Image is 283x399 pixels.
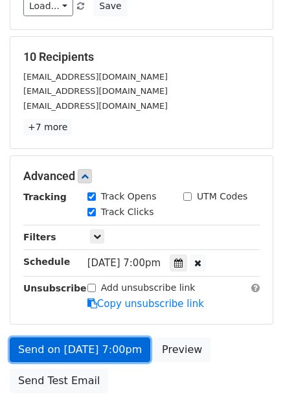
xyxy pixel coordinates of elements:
[23,256,70,267] strong: Schedule
[197,190,247,203] label: UTM Codes
[23,50,260,64] h5: 10 Recipients
[87,257,161,269] span: [DATE] 7:00pm
[23,192,67,202] strong: Tracking
[23,283,87,293] strong: Unsubscribe
[101,281,196,295] label: Add unsubscribe link
[23,86,168,96] small: [EMAIL_ADDRESS][DOMAIN_NAME]
[10,337,150,362] a: Send on [DATE] 7:00pm
[23,232,56,242] strong: Filters
[23,72,168,82] small: [EMAIL_ADDRESS][DOMAIN_NAME]
[87,298,204,310] a: Copy unsubscribe link
[153,337,210,362] a: Preview
[10,369,108,393] a: Send Test Email
[218,337,283,399] iframe: Chat Widget
[23,101,168,111] small: [EMAIL_ADDRESS][DOMAIN_NAME]
[23,119,72,135] a: +7 more
[101,190,157,203] label: Track Opens
[23,169,260,183] h5: Advanced
[101,205,154,219] label: Track Clicks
